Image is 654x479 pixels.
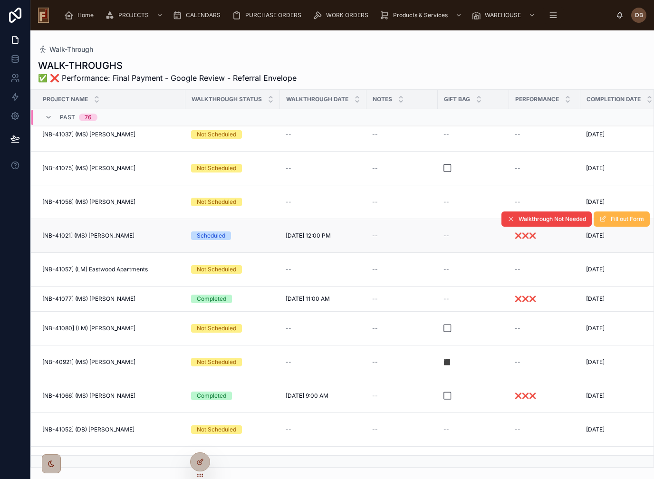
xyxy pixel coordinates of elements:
span: [DATE] [586,392,605,400]
span: [NB-41021] (MS) [PERSON_NAME] [42,232,135,239]
a: [DATE] [586,392,653,400]
a: -- [286,426,361,433]
span: Home [77,11,94,19]
span: ❌❌❌ [515,295,536,303]
span: -- [372,266,378,273]
span: -- [515,325,520,332]
span: -- [515,164,520,172]
a: -- [515,266,575,273]
span: [DATE] [586,266,605,273]
a: [DATE] 12:00 PM [286,232,361,239]
span: CALENDARS [186,11,221,19]
span: [NB-41077] (MS) [PERSON_NAME] [42,295,135,303]
a: -- [372,266,432,273]
span: -- [515,131,520,138]
span: Walkthrough Date [286,96,348,103]
div: Not Scheduled [197,130,236,139]
a: ⬜ [443,325,503,332]
span: [DATE] [586,232,605,239]
a: [NB-41058] (MS) [PERSON_NAME] [42,198,180,206]
a: Not Scheduled [191,130,274,139]
span: -- [372,198,378,206]
span: -- [286,426,291,433]
a: PROJECTS [102,7,168,24]
a: ❌❌❌ [515,392,575,400]
span: ⬜ [443,325,452,332]
span: ⬛ [443,358,451,366]
a: -- [372,131,432,138]
a: -- [515,325,575,332]
button: Walkthrough Not Needed [501,211,592,227]
span: [NB-41080] (LM) [PERSON_NAME] [42,325,135,332]
span: [DATE] [586,295,605,303]
a: -- [372,295,432,303]
a: -- [372,325,432,332]
span: [DATE] 12:00 PM [286,232,331,239]
span: -- [372,392,378,400]
span: -- [286,358,291,366]
a: ❌❌❌ [515,295,575,303]
span: -- [286,198,291,206]
div: Not Scheduled [197,425,236,434]
span: ⬜ [443,392,452,400]
span: [NB-41066] (MS) [PERSON_NAME] [42,392,135,400]
a: -- [286,198,361,206]
div: Completed [197,295,226,303]
span: -- [443,232,449,239]
span: Performance [515,96,559,103]
span: -- [286,131,291,138]
span: [NB-41057] (LM) Eastwood Apartments [42,266,148,273]
a: ⬜ [443,392,503,400]
span: -- [443,266,449,273]
span: Walk-Through [49,45,93,54]
a: Not Scheduled [191,425,274,434]
span: -- [372,426,378,433]
span: [DATE] [586,426,605,433]
span: Completion Date [587,96,641,103]
div: Completed [197,392,226,400]
a: Not Scheduled [191,324,274,333]
a: [NB-41077] (MS) [PERSON_NAME] [42,295,180,303]
div: scrollable content [57,5,616,26]
span: Past [60,114,75,121]
a: -- [286,164,361,172]
span: -- [372,325,378,332]
span: -- [443,426,449,433]
span: [DATE] 9:00 AM [286,392,328,400]
a: -- [286,131,361,138]
span: [DATE] [586,358,605,366]
a: [NB-41037] (MS) [PERSON_NAME] [42,131,180,138]
span: -- [372,295,378,303]
a: -- [443,232,503,239]
span: -- [286,164,291,172]
a: Not Scheduled [191,265,274,274]
a: -- [286,325,361,332]
a: Not Scheduled [191,164,274,172]
button: Fill out Form [594,211,650,227]
span: ✅ ❌ Performance: Final Payment - Google Review - Referral Envelope [38,72,297,84]
a: [DATE] [586,198,653,206]
span: Notes [373,96,392,103]
span: ❌❌❌ [515,232,536,239]
a: -- [372,426,432,433]
a: [NB-41066] (MS) [PERSON_NAME] [42,392,180,400]
a: WAREHOUSE [469,7,540,24]
a: [NB-41080] (LM) [PERSON_NAME] [42,325,180,332]
a: -- [515,198,575,206]
a: [DATE] [586,131,653,138]
span: [NB-41052] (DB) [PERSON_NAME] [42,426,135,433]
a: [DATE] [586,232,653,239]
span: [NB-41058] (MS) [PERSON_NAME] [42,198,135,206]
a: -- [443,426,503,433]
span: -- [515,426,520,433]
a: -- [372,232,432,239]
span: Walkthrough Not Needed [519,215,586,223]
a: -- [372,392,432,400]
span: [DATE] [586,325,605,332]
a: [DATE] 9:00 AM [286,392,361,400]
span: -- [372,232,378,239]
a: [NB-41021] (MS) [PERSON_NAME] [42,232,180,239]
a: CALENDARS [170,7,227,24]
div: Not Scheduled [197,265,236,274]
a: -- [443,198,503,206]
